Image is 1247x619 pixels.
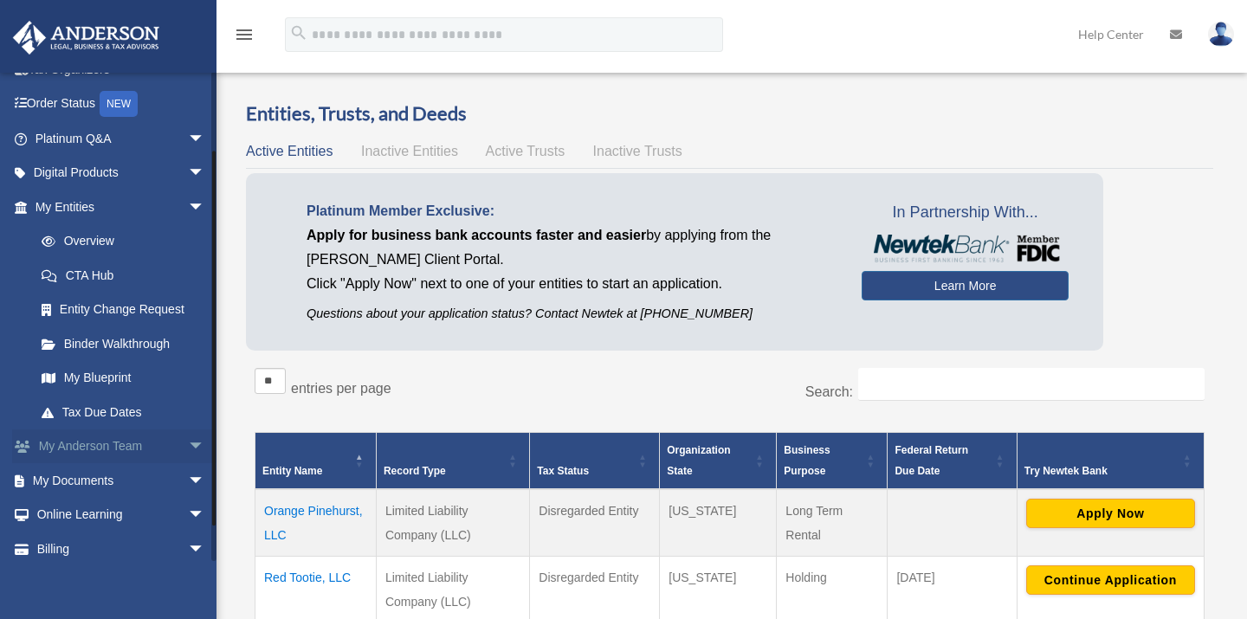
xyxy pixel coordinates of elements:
i: search [289,23,308,42]
div: Try Newtek Bank [1024,461,1178,481]
span: arrow_drop_down [188,121,223,157]
h3: Entities, Trusts, and Deeds [246,100,1213,127]
td: Long Term Rental [777,489,888,557]
a: My Entitiesarrow_drop_down [12,190,223,224]
a: My Anderson Teamarrow_drop_down [12,429,231,464]
a: My Blueprint [24,361,223,396]
div: NEW [100,91,138,117]
a: Billingarrow_drop_down [12,532,231,566]
label: Search: [805,384,853,399]
span: Organization State [667,444,730,477]
button: Continue Application [1026,565,1195,595]
label: entries per page [291,381,391,396]
a: Learn More [862,271,1069,300]
th: Organization State: Activate to sort [660,432,777,489]
span: arrow_drop_down [188,498,223,533]
a: Overview [24,224,214,259]
th: Try Newtek Bank : Activate to sort [1017,432,1204,489]
a: Binder Walkthrough [24,326,223,361]
span: arrow_drop_down [188,463,223,499]
a: Tax Due Dates [24,395,223,429]
a: Platinum Q&Aarrow_drop_down [12,121,231,156]
span: Entity Name [262,465,322,477]
th: Federal Return Due Date: Activate to sort [888,432,1017,489]
i: menu [234,24,255,45]
button: Apply Now [1026,499,1195,528]
span: Tax Status [537,465,589,477]
a: Entity Change Request [24,293,223,327]
span: arrow_drop_down [188,190,223,225]
span: arrow_drop_down [188,156,223,191]
span: Record Type [384,465,446,477]
span: Inactive Entities [361,144,458,158]
span: Active Entities [246,144,333,158]
p: Platinum Member Exclusive: [307,199,836,223]
img: Anderson Advisors Platinum Portal [8,21,165,55]
a: My Documentsarrow_drop_down [12,463,231,498]
span: Apply for business bank accounts faster and easier [307,228,646,242]
td: Orange Pinehurst, LLC [255,489,377,557]
p: Click "Apply Now" next to one of your entities to start an application. [307,272,836,296]
a: Online Learningarrow_drop_down [12,498,231,532]
a: Digital Productsarrow_drop_down [12,156,231,190]
td: Disregarded Entity [530,489,660,557]
td: [US_STATE] [660,489,777,557]
img: User Pic [1208,22,1234,47]
td: Limited Liability Company (LLC) [376,489,529,557]
span: Active Trusts [486,144,565,158]
span: Federal Return Due Date [895,444,968,477]
img: NewtekBankLogoSM.png [870,235,1060,262]
th: Record Type: Activate to sort [376,432,529,489]
th: Business Purpose: Activate to sort [777,432,888,489]
th: Entity Name: Activate to invert sorting [255,432,377,489]
a: Order StatusNEW [12,87,231,122]
a: CTA Hub [24,258,223,293]
span: Inactive Trusts [593,144,682,158]
p: by applying from the [PERSON_NAME] Client Portal. [307,223,836,272]
span: In Partnership With... [862,199,1069,227]
p: Questions about your application status? Contact Newtek at [PHONE_NUMBER] [307,303,836,325]
span: arrow_drop_down [188,429,223,465]
a: menu [234,30,255,45]
span: arrow_drop_down [188,532,223,567]
th: Tax Status: Activate to sort [530,432,660,489]
span: Business Purpose [784,444,830,477]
